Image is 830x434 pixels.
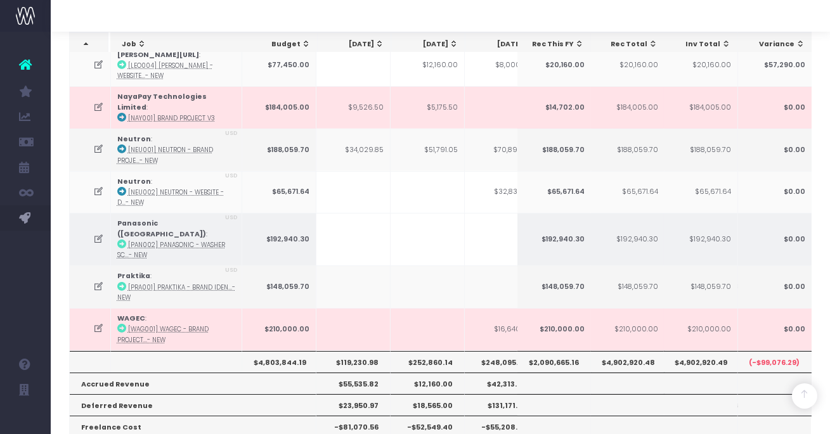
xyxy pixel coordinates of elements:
[517,213,591,265] td: $192,940.30
[391,394,465,416] th: $18,565.00
[663,129,737,171] td: $188,059.70
[737,129,812,171] td: $0.00
[316,129,391,171] td: $34,029.85
[590,308,665,350] td: $210,000.00
[391,129,465,171] td: $51,791.05
[111,44,242,87] td: :
[465,44,539,87] td: $8,000.00
[602,39,658,49] div: Rec Total
[737,171,812,214] td: $0.00
[225,172,238,181] span: USD
[117,271,150,281] strong: Praktika
[316,373,391,394] th: $55,535.82
[117,188,224,207] abbr: [NEU002] Neutron - Website - Digital - New
[591,32,665,56] th: Rec Total: activate to sort column ascending
[117,50,199,60] strong: [PERSON_NAME][URL]
[225,266,238,275] span: USD
[117,241,225,259] abbr: [PAN002] Panasonic - Washer Screen - Digital - NEW
[225,129,238,138] span: USD
[663,86,737,129] td: $184,005.00
[663,351,737,373] th: $4,902,920.49
[111,86,242,129] td: :
[465,308,539,350] td: $16,640.00
[590,129,665,171] td: $188,059.70
[391,32,465,56] th: May 25: activate to sort column ascending
[111,265,242,308] td: :
[16,409,35,428] img: images/default_profile_image.png
[737,213,812,265] td: $0.00
[517,44,591,87] td: $20,160.00
[749,39,805,49] div: Variance
[465,171,539,214] td: $32,835.82
[128,114,215,122] abbr: [NAY001] Brand Project V3
[329,39,385,49] div: [DATE]
[242,351,316,373] th: $4,803,844.19
[517,351,591,373] th: $2,090,665.16
[738,32,812,56] th: Variance: activate to sort column ascending
[675,39,731,49] div: Inv Total
[465,351,539,373] th: $248,095.23
[117,92,207,112] strong: NayaPay Technologies Limited
[111,129,242,171] td: :
[242,265,316,308] td: $148,059.70
[316,351,391,373] th: $119,230.98
[242,129,316,171] td: $188,059.70
[316,394,391,416] th: $23,950.97
[391,373,465,394] th: $12,160.00
[663,44,737,87] td: $20,160.00
[517,129,591,171] td: $188,059.70
[255,39,311,49] div: Budget
[70,373,316,394] th: Accrued Revenue
[517,171,591,214] td: $65,671.64
[590,171,665,214] td: $65,671.64
[737,308,812,350] td: $0.00
[737,86,812,129] td: $0.00
[225,214,238,222] span: USD
[110,32,245,56] th: Job: activate to sort column ascending
[465,129,539,171] td: $70,895.52
[737,265,812,308] td: $0.00
[111,213,242,265] td: :
[590,265,665,308] td: $148,059.70
[737,44,812,87] td: $57,290.00
[117,325,209,343] abbr: [WAG001] WAGEC - Brand Project - Brand - New
[318,32,392,56] th: Apr 25: activate to sort column ascending
[111,171,242,214] td: :
[590,86,665,129] td: $184,005.00
[242,308,316,350] td: $210,000.00
[663,213,737,265] td: $192,940.30
[117,61,213,80] abbr: [LEO004] Leonardo.ai - Website & Product - Digital - New
[117,134,151,144] strong: Neutron
[117,146,213,164] abbr: [NEU001] Neutron - Brand Project - Brand - New
[117,283,235,302] abbr: [PRA001] Praktika - Brand Identity - Brand - New
[517,308,591,350] td: $210,000.00
[391,351,465,373] th: $252,860.14
[242,44,316,87] td: $77,450.00
[663,308,737,350] td: $210,000.00
[465,32,540,56] th: Jun 25: activate to sort column ascending
[664,32,738,56] th: Inv Total: activate to sort column ascending
[663,265,737,308] td: $148,059.70
[111,308,242,350] td: :
[517,265,591,308] td: $148,059.70
[391,86,465,129] td: $5,175.50
[242,86,316,129] td: $184,005.00
[749,358,800,368] span: (-$99,076.29)
[590,351,665,373] th: $4,902,920.48
[70,394,316,416] th: Deferred Revenue
[517,32,592,56] th: Rec This FY: activate to sort column ascending
[590,44,665,87] td: $20,160.00
[117,314,145,323] strong: WAGEC
[70,32,108,56] th: : activate to sort column descending
[465,394,539,416] th: $131,171.64
[242,171,316,214] td: $65,671.64
[391,44,465,87] td: $12,160.00
[663,171,737,214] td: $65,671.64
[477,39,533,49] div: [DATE]
[242,213,316,265] td: $192,940.30
[122,39,238,49] div: Job
[529,39,585,49] div: Rec This FY
[117,177,151,186] strong: Neutron
[403,39,458,49] div: [DATE]
[465,373,539,394] th: $42,313.44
